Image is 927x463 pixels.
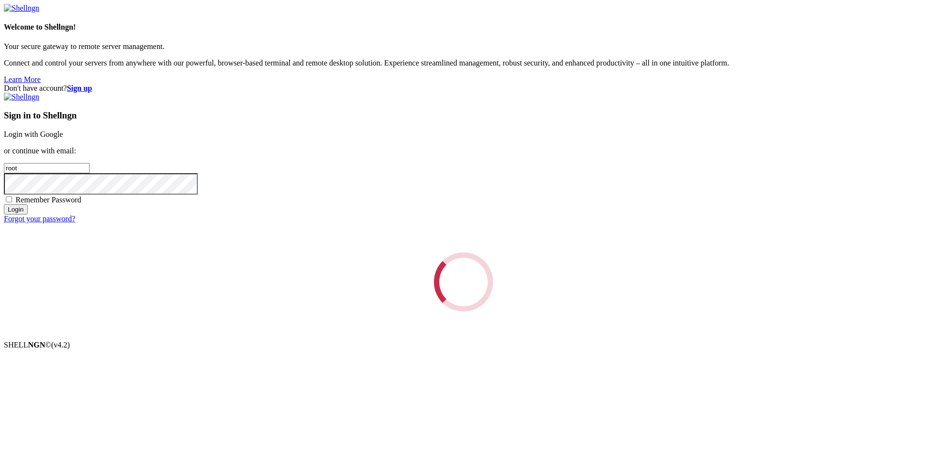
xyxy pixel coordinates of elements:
[4,341,70,349] span: SHELL ©
[4,110,923,121] h3: Sign in to Shellngn
[6,196,12,202] input: Remember Password
[67,84,92,92] a: Sign up
[4,204,28,215] input: Login
[4,163,90,173] input: Email address
[28,341,46,349] b: NGN
[434,252,493,312] div: Loading...
[16,196,81,204] span: Remember Password
[4,4,39,13] img: Shellngn
[4,93,39,101] img: Shellngn
[4,75,41,83] a: Learn More
[4,130,63,138] a: Login with Google
[4,59,923,67] p: Connect and control your servers from anywhere with our powerful, browser-based terminal and remo...
[4,84,923,93] div: Don't have account?
[4,23,923,32] h4: Welcome to Shellngn!
[4,42,923,51] p: Your secure gateway to remote server management.
[51,341,70,349] span: 4.2.0
[4,215,75,223] a: Forgot your password?
[4,147,923,155] p: or continue with email:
